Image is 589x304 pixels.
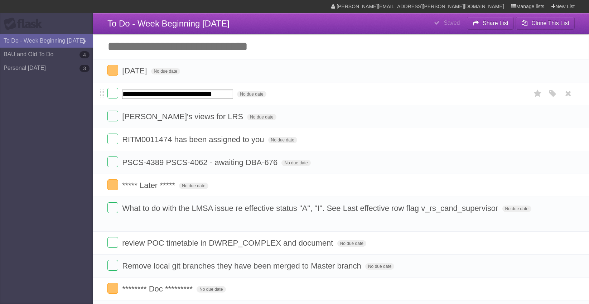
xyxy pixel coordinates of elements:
label: Done [107,88,118,98]
span: No due date [337,240,366,247]
span: No due date [151,68,180,74]
div: Flask [4,18,47,30]
button: Share List [467,17,514,30]
span: No due date [502,206,531,212]
b: Clone This List [531,20,569,26]
span: [PERSON_NAME]'s views for LRS [122,112,245,121]
button: Clone This List [516,17,575,30]
label: Done [107,202,118,213]
span: No due date [179,183,208,189]
b: 3 [79,65,90,72]
label: Done [107,134,118,144]
label: Star task [531,88,545,100]
label: Done [107,111,118,121]
span: review POC timetable in DWREP_COMPLEX and document [122,238,335,247]
label: Done [107,260,118,271]
b: 4 [79,51,90,58]
label: Done [107,156,118,167]
span: No due date [247,114,276,120]
span: No due date [268,137,297,143]
span: PSCS-4389 PSCS-4062 - awaiting DBA-676 [122,158,279,167]
b: Saved [444,20,460,26]
span: [DATE] [122,66,149,75]
label: Done [107,65,118,76]
b: Share List [483,20,508,26]
label: Done [107,237,118,248]
span: No due date [281,160,310,166]
span: To Do - Week Beginning [DATE] [107,19,230,28]
span: No due date [237,91,266,97]
label: Done [107,179,118,190]
label: Done [107,283,118,294]
span: Remove local git branches they have been merged to Master branch [122,261,363,270]
span: What to do with the LMSA issue re effective status "A", "I". See Last effective row flag v_rs_can... [122,204,500,213]
span: RITM0011474 has been assigned to you [122,135,266,144]
span: No due date [365,263,394,270]
span: No due date [197,286,226,293]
